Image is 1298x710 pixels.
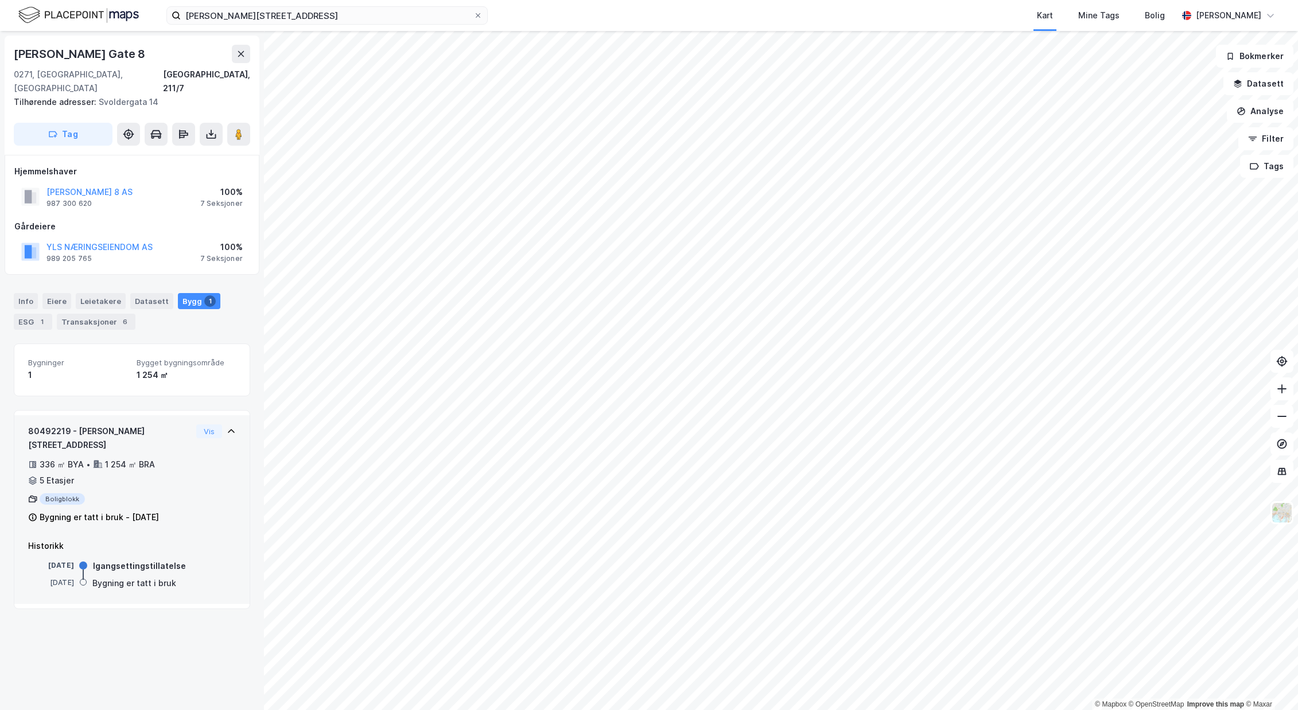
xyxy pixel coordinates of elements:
div: Transaksjoner [57,314,135,330]
div: 0271, [GEOGRAPHIC_DATA], [GEOGRAPHIC_DATA] [14,68,163,95]
div: 100% [200,185,243,199]
div: Bolig [1145,9,1165,22]
div: Igangsettingstillatelse [93,559,186,573]
div: Kontrollprogram for chat [1241,655,1298,710]
div: [PERSON_NAME] Gate 8 [14,45,147,63]
div: • [86,460,91,469]
div: 336 ㎡ BYA [40,458,84,471]
span: Bygget bygningsområde [137,358,236,368]
div: 1 254 ㎡ BRA [105,458,155,471]
div: Svoldergata 14 [14,95,241,109]
div: Bygg [178,293,220,309]
div: [DATE] [28,578,74,588]
div: Hjemmelshaver [14,165,250,178]
button: Tags [1240,155,1293,178]
img: logo.f888ab2527a4732fd821a326f86c7f29.svg [18,5,139,25]
div: [PERSON_NAME] [1196,9,1261,22]
div: 7 Seksjoner [200,254,243,263]
div: 100% [200,240,243,254]
div: Eiere [42,293,71,309]
img: Z [1271,502,1293,524]
div: Gårdeiere [14,220,250,233]
a: Improve this map [1187,700,1244,708]
div: Bygning er tatt i bruk - [DATE] [40,510,159,524]
div: Kart [1037,9,1053,22]
div: 6 [119,316,131,327]
div: 987 300 620 [46,199,92,208]
div: 1 254 ㎡ [137,368,236,382]
button: Vis [196,424,222,438]
span: Tilhørende adresser: [14,97,99,107]
div: Mine Tags [1078,9,1120,22]
button: Bokmerker [1216,45,1293,68]
button: Tag [14,123,112,146]
button: Filter [1238,127,1293,150]
span: Bygninger [28,358,127,368]
div: [GEOGRAPHIC_DATA], 211/7 [163,68,250,95]
div: [DATE] [28,560,74,571]
div: Bygning er tatt i bruk [92,576,176,590]
div: ESG [14,314,52,330]
div: 1 [28,368,127,382]
div: 5 Etasjer [40,474,74,487]
div: Datasett [130,293,173,309]
iframe: Chat Widget [1241,655,1298,710]
div: 1 [204,295,216,307]
a: Mapbox [1095,700,1126,708]
div: Leietakere [76,293,126,309]
div: 1 [36,316,48,327]
a: OpenStreetMap [1129,700,1184,708]
div: 80492219 - [PERSON_NAME][STREET_ADDRESS] [28,424,192,452]
div: Historikk [28,539,236,553]
div: Info [14,293,38,309]
div: 7 Seksjoner [200,199,243,208]
div: 989 205 765 [46,254,92,263]
input: Søk på adresse, matrikkel, gårdeiere, leietakere eller personer [181,7,473,24]
button: Analyse [1227,100,1293,123]
button: Datasett [1223,72,1293,95]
